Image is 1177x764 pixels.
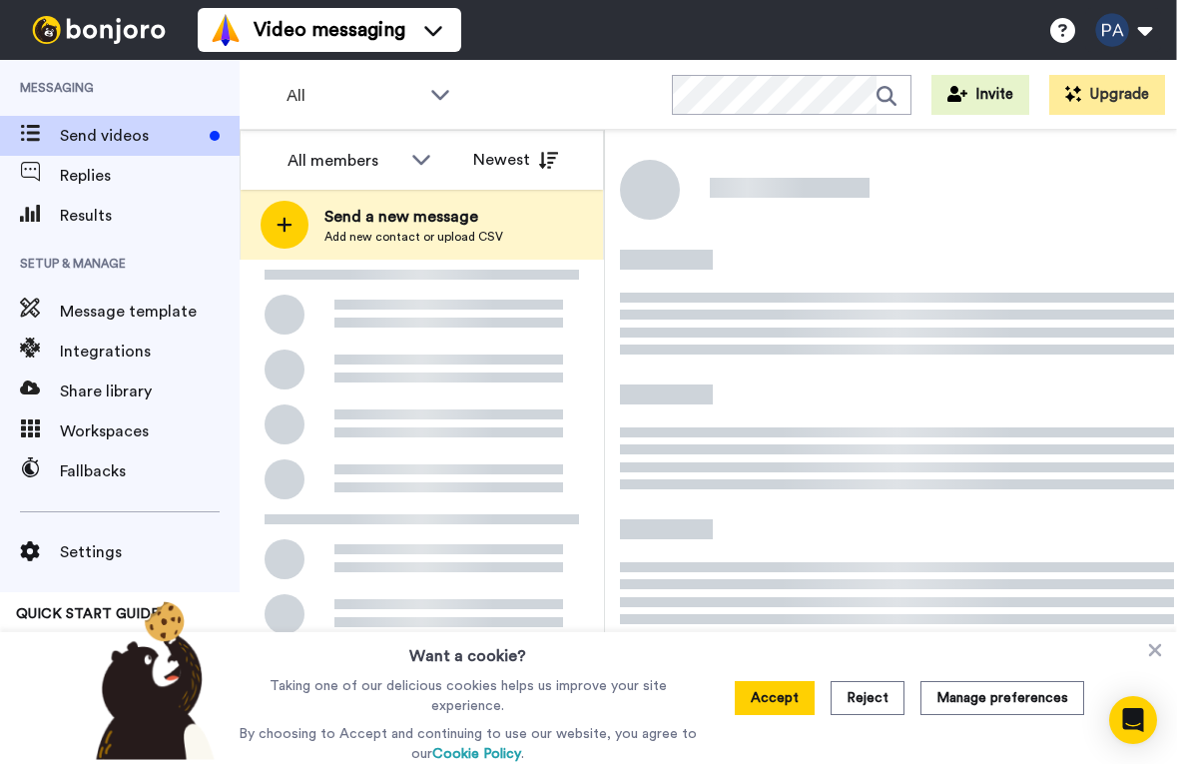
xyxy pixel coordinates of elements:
button: Manage preferences [920,681,1084,715]
div: All members [288,149,401,173]
button: Reject [831,681,904,715]
span: Share library [60,380,240,403]
span: All [287,84,420,108]
h3: Want a cookie? [409,632,526,668]
span: Integrations [60,340,240,364]
p: Taking one of our delicious cookies helps us improve your site experience. [234,676,702,716]
span: Message template [60,300,240,324]
button: Upgrade [1049,75,1165,115]
span: Settings [60,540,240,564]
span: Results [60,204,240,228]
span: Add new contact or upload CSV [324,229,503,245]
a: Cookie Policy [432,747,521,761]
span: Send videos [60,124,202,148]
button: Newest [458,140,573,180]
img: bj-logo-header-white.svg [24,16,174,44]
div: Open Intercom Messenger [1109,696,1157,744]
img: bear-with-cookie.png [78,600,226,760]
span: Fallbacks [60,459,240,483]
span: Replies [60,164,240,188]
span: Video messaging [254,16,405,44]
p: By choosing to Accept and continuing to use our website, you agree to our . [234,724,702,764]
span: QUICK START GUIDE [16,607,160,621]
span: Workspaces [60,419,240,443]
button: Accept [735,681,815,715]
span: Send a new message [324,205,503,229]
button: Invite [931,75,1029,115]
img: vm-color.svg [210,14,242,46]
